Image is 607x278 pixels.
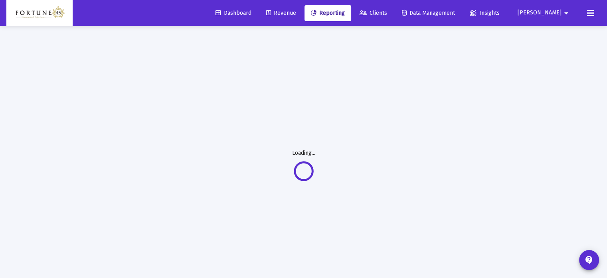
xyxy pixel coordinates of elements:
a: Revenue [260,5,303,21]
button: [PERSON_NAME] [508,5,581,21]
a: Reporting [304,5,351,21]
span: [PERSON_NAME] [518,10,562,16]
mat-icon: contact_support [584,255,594,265]
span: Reporting [311,10,345,16]
span: Insights [470,10,500,16]
a: Data Management [395,5,461,21]
img: Dashboard [12,5,67,21]
span: Revenue [266,10,296,16]
mat-icon: arrow_drop_down [562,5,571,21]
a: Insights [463,5,506,21]
span: Data Management [402,10,455,16]
span: Clients [360,10,387,16]
a: Dashboard [209,5,258,21]
span: Dashboard [216,10,251,16]
a: Clients [353,5,393,21]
